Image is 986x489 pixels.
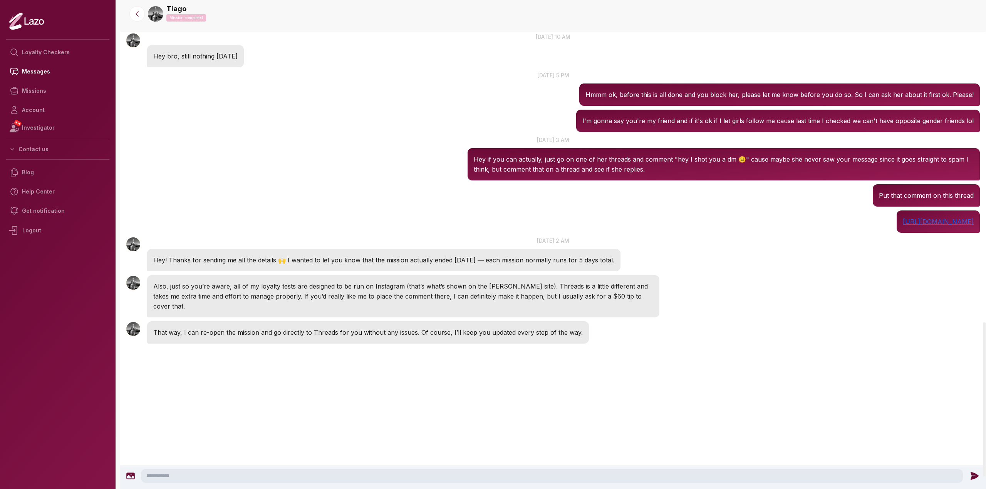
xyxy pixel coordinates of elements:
p: Mission completed [166,14,206,22]
a: Missions [6,81,109,100]
p: Hey bro, still nothing [DATE] [153,51,238,61]
div: Logout [6,220,109,240]
p: [DATE] 3 am [120,136,986,144]
p: Also, just so you’re aware, all of my loyalty tests are designed to be run on Instagram (that’s w... [153,281,653,311]
img: User avatar [126,276,140,290]
p: Hey if you can actually, just go on one of her threads and comment "hey I shot you a dm 😉" cause ... [474,154,974,174]
p: Hey! Thanks for sending me all the details 🙌 I wanted to let you know that the mission actually e... [153,255,614,265]
a: Account [6,100,109,120]
p: [DATE] 2 am [120,237,986,245]
a: NEWInvestigator [6,120,109,136]
p: [DATE] 10 am [120,33,986,41]
img: User avatar [126,322,140,336]
a: Get notification [6,201,109,220]
p: Put that comment on this thread [879,190,974,200]
a: Help Center [6,182,109,201]
a: Tiago [166,3,186,14]
p: I'm gonna say you're my friend and if it's ok if I let girls follow me cause last time I checked ... [582,116,974,126]
button: Contact us [6,142,109,156]
a: Messages [6,62,109,81]
a: Loyalty Checkers [6,43,109,62]
p: That way, I can re-open the mission and go directly to Threads for you without any issues. Of cou... [153,327,583,337]
a: Blog [6,163,109,182]
p: Hmmm ok, before this is all done and you block her, please let me know before you do so. So I can... [585,90,974,100]
a: [URL][DOMAIN_NAME] [903,218,974,225]
span: NEW [13,119,22,127]
p: [DATE] 5 pm [120,71,986,79]
img: dcaf1818-ca8d-4ccf-9429-b343b998978c [148,6,163,22]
